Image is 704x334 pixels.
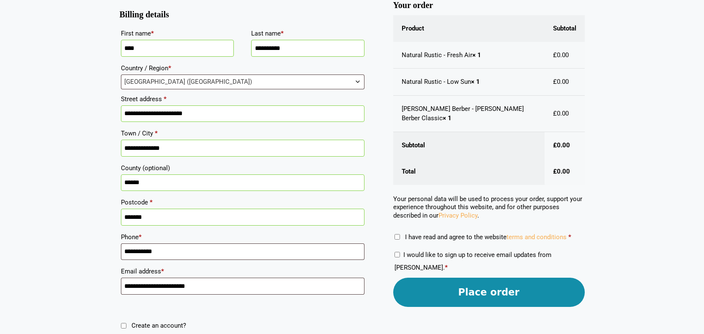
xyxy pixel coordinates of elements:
[394,251,551,271] label: I would like to sign up to receive email updates from [PERSON_NAME].
[121,93,364,105] label: Street address
[251,27,364,40] label: Last name
[545,15,585,42] th: Subtotal
[121,265,364,278] label: Email address
[553,78,557,86] span: £
[121,127,364,140] label: Town / City
[553,110,557,117] span: £
[393,158,545,185] th: Total
[393,4,585,7] h3: Your order
[393,96,545,132] td: [PERSON_NAME] Berber - [PERSON_NAME] Berber Classic
[121,323,126,328] input: Create an account?
[131,322,186,329] span: Create an account?
[471,78,480,86] strong: × 1
[553,168,557,175] span: £
[394,252,400,257] input: I would like to sign up to receive email updates from [PERSON_NAME].
[393,195,585,220] p: Your personal data will be used to process your order, support your experience throughout this we...
[553,51,557,59] span: £
[393,132,545,159] th: Subtotal
[405,233,567,241] span: I have read and agree to the website
[121,75,364,89] span: United Kingdom (UK)
[553,168,570,175] bdi: 0.00
[507,233,567,241] a: terms and conditions
[142,164,170,172] span: (optional)
[121,162,364,174] label: County
[393,69,545,96] td: Natural Rustic - Low Sun
[553,78,569,86] bdi: 0.00
[553,110,569,117] bdi: 0.00
[121,196,364,209] label: Postcode
[443,114,452,122] strong: × 1
[393,278,585,307] button: Place order
[120,13,366,17] h3: Billing details
[553,141,570,149] bdi: 0.00
[121,27,234,40] label: First name
[121,231,364,243] label: Phone
[553,141,557,149] span: £
[438,212,477,219] a: Privacy Policy
[568,233,571,241] abbr: required
[121,75,364,89] span: Country / Region
[121,62,364,75] label: Country / Region
[393,15,545,42] th: Product
[472,51,481,59] strong: × 1
[394,234,400,240] input: I have read and agree to the websiteterms and conditions *
[393,42,545,69] td: Natural Rustic - Fresh Air
[553,51,569,59] bdi: 0.00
